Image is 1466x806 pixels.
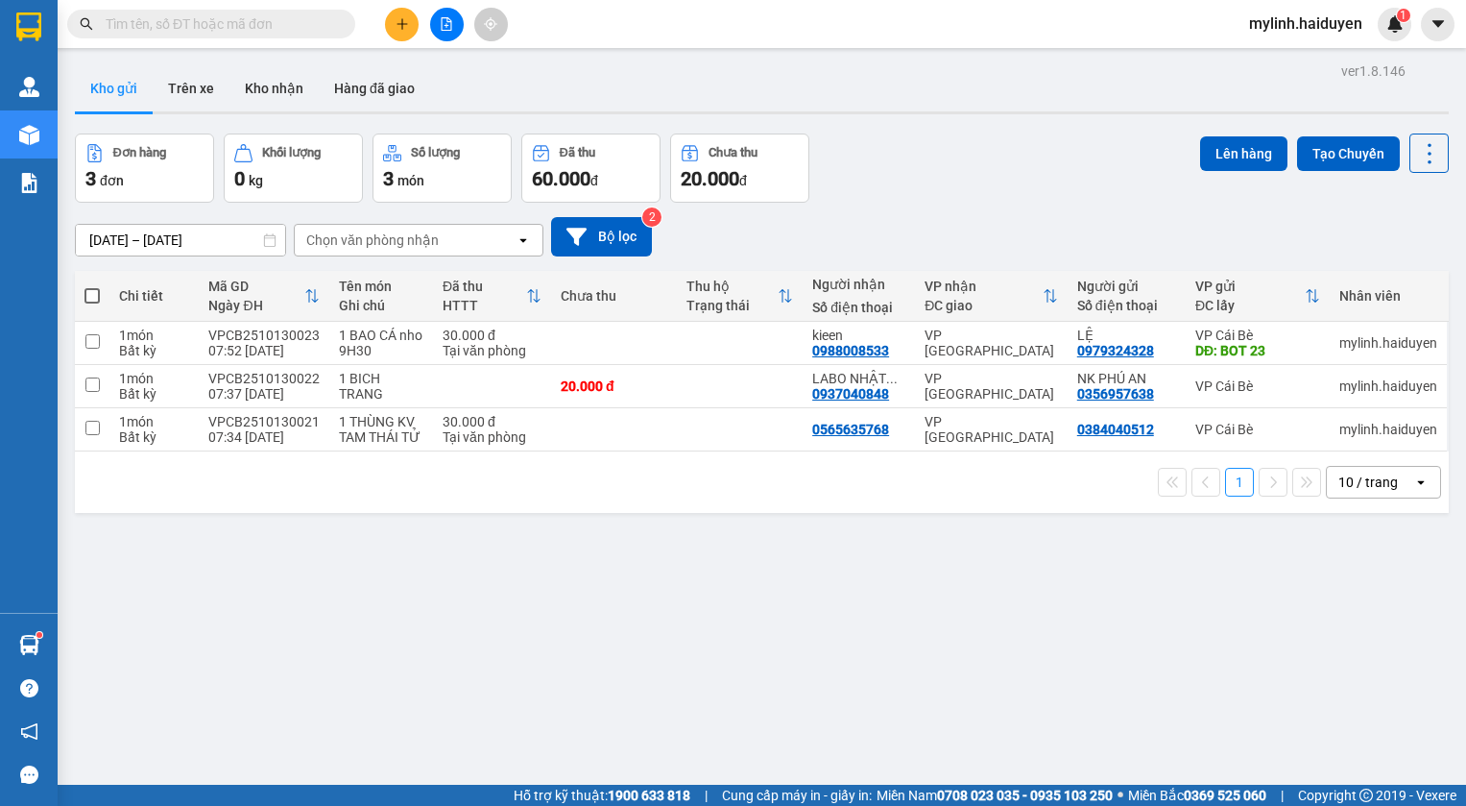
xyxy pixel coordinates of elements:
th: Toggle SortBy [1186,271,1330,322]
span: Cung cấp máy in - giấy in: [722,785,872,806]
strong: 0369 525 060 [1184,788,1266,803]
span: Miền Bắc [1128,785,1266,806]
span: mylinh.haiduyen [1234,12,1378,36]
div: 0979324328 [1077,343,1154,358]
div: LỆ [1077,328,1176,343]
span: món [397,173,424,188]
span: question-circle [20,679,38,697]
button: Lên hàng [1200,136,1287,171]
div: VP Cái Bè [1195,379,1320,394]
div: 30.000 đ [443,328,541,343]
img: warehouse-icon [19,125,39,145]
div: Đã thu [443,279,526,294]
div: 0356957638 [1077,386,1154,402]
span: file-add [440,17,453,31]
span: Hỗ trợ kỹ thuật: [514,785,690,806]
div: kieen [812,328,905,343]
div: 0384040512 [1077,422,1154,437]
img: icon-new-feature [1386,15,1404,33]
div: Ghi chú [339,298,422,313]
div: Người nhận [812,277,905,292]
th: Toggle SortBy [433,271,551,322]
div: Trạng thái [686,298,778,313]
div: 07:34 [DATE] [208,429,320,445]
span: caret-down [1430,15,1447,33]
div: Số lượng [411,146,460,159]
div: VP [GEOGRAPHIC_DATA] [925,328,1058,358]
div: VP gửi [1195,279,1305,294]
input: Select a date range. [76,225,285,256]
span: search [80,17,93,31]
div: VP [GEOGRAPHIC_DATA] [925,371,1058,402]
button: Số lượng3món [373,134,512,203]
div: VP [GEOGRAPHIC_DATA] [925,414,1058,445]
span: message [20,766,38,784]
button: Khối lượng0kg [224,134,363,203]
div: 10 / trang [1338,473,1398,492]
button: Tạo Chuyến [1297,136,1400,171]
div: Thu hộ [686,279,778,294]
div: Chưa thu [561,288,667,304]
div: Chưa thu [709,146,757,159]
div: Số điện thoại [1077,298,1176,313]
div: ver 1.8.146 [1341,61,1406,82]
div: mylinh.haiduyen [1339,422,1437,437]
div: 07:37 [DATE] [208,386,320,402]
span: ... [886,371,898,386]
div: 0988008533 [812,343,889,358]
button: Hàng đã giao [319,65,430,111]
button: Đã thu60.000đ [521,134,661,203]
div: LABO NHẬT MỸ [812,371,905,386]
div: 1 BICH TRANG [339,371,422,402]
button: Trên xe [153,65,229,111]
button: plus [385,8,419,41]
span: kg [249,173,263,188]
span: 0 [234,167,245,190]
div: VP Cái Bè [1195,422,1320,437]
span: Miền Nam [877,785,1113,806]
div: 20.000 đ [561,379,667,394]
span: đ [590,173,598,188]
div: Chi tiết [119,288,189,304]
span: notification [20,722,38,741]
div: Khối lượng [262,146,321,159]
div: 1 món [119,328,189,343]
div: 0937040848 [812,386,889,402]
span: aim [484,17,497,31]
div: Nhân viên [1339,288,1437,304]
strong: 1900 633 818 [608,788,690,803]
strong: 0708 023 035 - 0935 103 250 [937,788,1113,803]
button: Bộ lọc [551,217,652,256]
img: warehouse-icon [19,77,39,97]
div: VP Cái Bè [1195,328,1320,343]
button: aim [474,8,508,41]
span: đơn [100,173,124,188]
div: Tại văn phòng [443,429,541,445]
div: VPCB2510130023 [208,328,320,343]
div: NK PHÚ AN [1077,371,1176,386]
span: đ [739,173,747,188]
sup: 1 [36,632,42,638]
span: 1 [1400,9,1406,22]
th: Toggle SortBy [915,271,1068,322]
img: logo-vxr [16,12,41,41]
div: 1 món [119,414,189,429]
div: mylinh.haiduyen [1339,379,1437,394]
div: 1 món [119,371,189,386]
div: 1 BAO CÁ nho [339,328,422,343]
div: DĐ: BOT 23 [1195,343,1320,358]
span: 3 [383,167,394,190]
svg: open [516,232,531,248]
span: plus [396,17,409,31]
div: VP nhận [925,279,1043,294]
button: 1 [1225,468,1254,497]
sup: 1 [1397,9,1410,22]
div: Mã GD [208,279,304,294]
span: copyright [1359,789,1373,802]
span: 3 [85,167,96,190]
button: Đơn hàng3đơn [75,134,214,203]
button: Chưa thu20.000đ [670,134,809,203]
div: Chọn văn phòng nhận [306,231,439,250]
div: 1 THÙNG KV TAM THÁI TỬ [339,414,422,445]
div: mylinh.haiduyen [1339,335,1437,351]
